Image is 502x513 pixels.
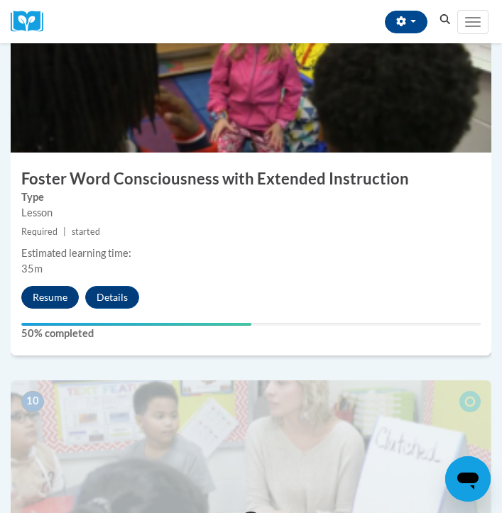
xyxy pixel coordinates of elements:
button: Resume [21,286,79,309]
label: 50% completed [21,326,481,341]
h3: Foster Word Consciousness with Extended Instruction [11,168,491,190]
button: Search [435,11,456,28]
a: Cox Campus [11,11,53,33]
button: Account Settings [385,11,427,33]
button: Details [85,286,139,309]
img: Course Image [11,11,491,153]
span: 10 [21,391,44,412]
span: Required [21,226,58,237]
span: 35m [21,263,43,275]
div: Estimated learning time: [21,246,481,261]
span: started [72,226,100,237]
div: Your progress [21,323,251,326]
img: Logo brand [11,11,53,33]
label: Type [21,189,481,205]
div: Lesson [21,205,481,221]
span: | [63,226,66,237]
iframe: Button to launch messaging window [445,456,491,502]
